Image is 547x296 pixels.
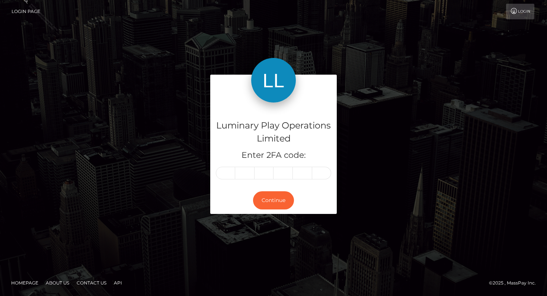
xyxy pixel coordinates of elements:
h5: Enter 2FA code: [216,150,331,161]
a: Contact Us [74,277,109,289]
button: Continue [253,191,294,209]
a: About Us [43,277,72,289]
a: Login Page [12,4,40,19]
h4: Luminary Play Operations Limited [216,119,331,145]
img: Luminary Play Operations Limited [251,58,296,103]
a: Login [506,4,534,19]
a: API [111,277,125,289]
a: Homepage [8,277,41,289]
div: © 2025 , MassPay Inc. [489,279,541,287]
